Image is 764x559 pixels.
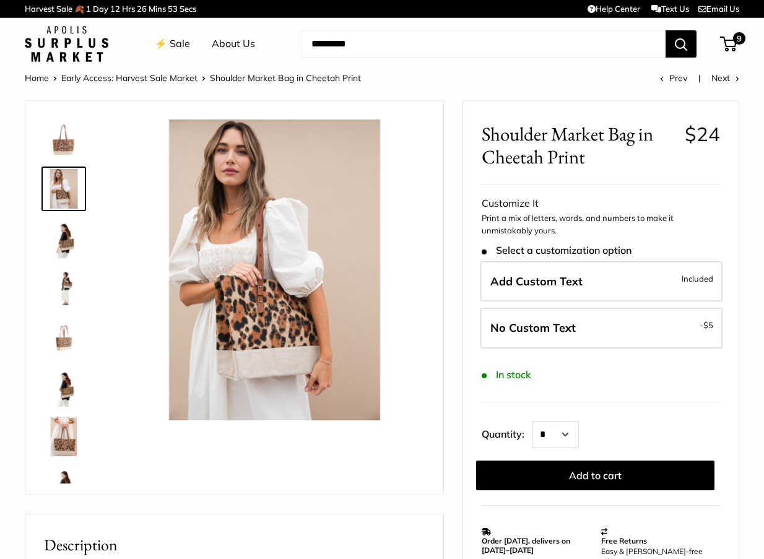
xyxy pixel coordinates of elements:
[212,35,255,53] a: About Us
[711,72,739,84] a: Next
[25,72,49,84] a: Home
[44,219,84,258] img: Shoulder Market Bag in Cheetah Print
[490,321,576,335] span: No Custom Text
[482,123,675,168] span: Shoulder Market Bag in Cheetah Print
[41,117,86,162] a: description_Make it yours with custom printed text.
[41,414,86,459] a: description_Seal of authenticity printed on the backside of every bag.
[601,536,647,545] strong: Free Returns
[86,4,91,14] span: 1
[25,70,361,86] nav: Breadcrumb
[482,417,532,448] label: Quantity:
[44,466,84,506] img: Shoulder Market Bag in Cheetah Print
[651,4,689,14] a: Text Us
[490,274,583,288] span: Add Custom Text
[480,308,723,349] label: Leave Blank
[482,212,720,236] p: Print a mix of letters, words, and numbers to make it unmistakably yours.
[137,4,147,14] span: 26
[44,367,84,407] img: Shoulder Market Bag in Cheetah Print
[482,245,631,256] span: Select a customization option
[44,533,425,557] h2: Description
[155,35,190,53] a: ⚡️ Sale
[44,417,84,456] img: description_Seal of authenticity printed on the backside of every bag.
[666,30,697,58] button: Search
[700,318,713,332] span: -
[482,536,570,555] strong: Order [DATE], delivers on [DATE]–[DATE]
[302,30,666,58] input: Search...
[210,72,361,84] span: Shoulder Market Bag in Cheetah Print
[721,37,737,51] a: 9
[698,4,739,14] a: Email Us
[44,318,84,357] img: description_Versatile adjustable handles for easy carry throughout the day.
[41,365,86,409] a: Shoulder Market Bag in Cheetah Print
[180,4,196,14] span: Secs
[168,4,178,14] span: 53
[41,464,86,508] a: Shoulder Market Bag in Cheetah Print
[93,4,108,14] span: Day
[733,32,745,45] span: 9
[482,194,720,213] div: Customize It
[110,4,120,14] span: 12
[41,315,86,360] a: description_Versatile adjustable handles for easy carry throughout the day.
[149,4,166,14] span: Mins
[588,4,640,14] a: Help Center
[482,369,531,381] span: In stock
[41,266,86,310] a: Shoulder Market Bag in Cheetah Print
[61,72,198,84] a: Early Access: Harvest Sale Market
[44,169,84,209] img: Shoulder Market Bag in Cheetah Print
[703,320,713,330] span: $5
[44,119,84,159] img: description_Make it yours with custom printed text.
[41,167,86,211] a: Shoulder Market Bag in Cheetah Print
[41,216,86,261] a: Shoulder Market Bag in Cheetah Print
[124,119,425,420] img: Shoulder Market Bag in Cheetah Print
[44,268,84,308] img: Shoulder Market Bag in Cheetah Print
[476,461,714,490] button: Add to cart
[685,122,720,146] span: $24
[660,72,687,84] a: Prev
[25,26,108,62] img: Apolis: Surplus Market
[122,4,135,14] span: Hrs
[480,261,723,302] label: Add Custom Text
[682,271,713,286] span: Included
